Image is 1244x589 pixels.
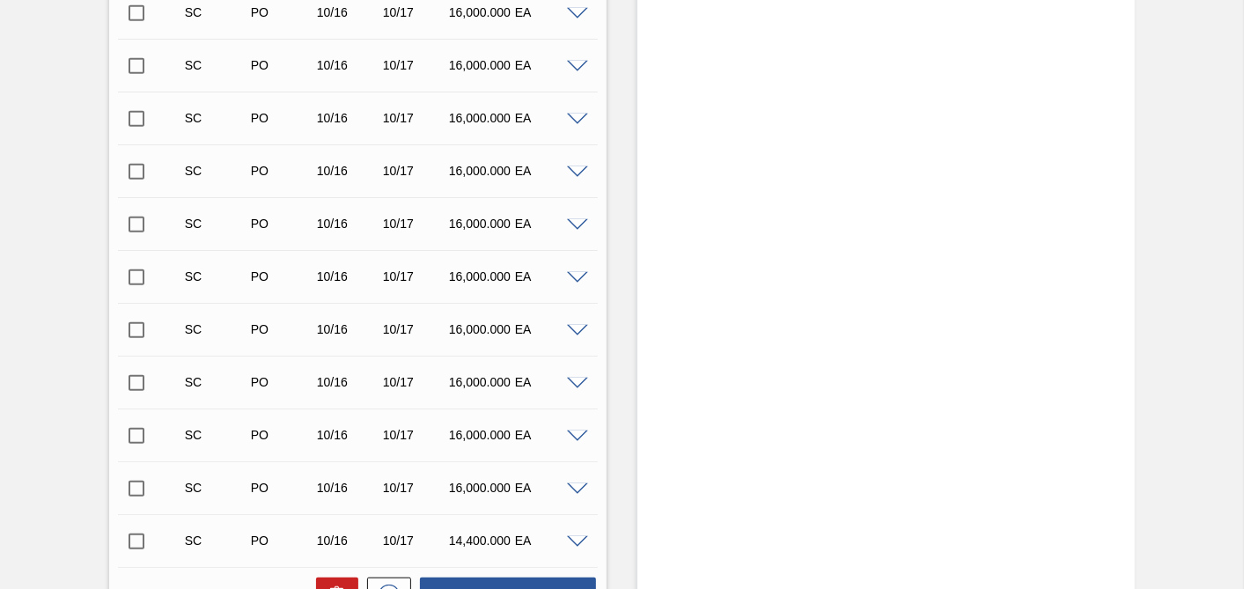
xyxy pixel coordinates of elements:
div: 10/16/2025 [313,481,384,495]
div: Purchase order [247,322,318,336]
div: Purchase order [247,111,318,125]
div: Purchase order [247,269,318,283]
div: Purchase order [247,534,318,548]
div: 10/17/2025 [379,164,450,178]
div: 16,000.000 [445,375,516,389]
div: EA [511,5,582,19]
div: 10/16/2025 [313,322,384,336]
div: 10/17/2025 [379,481,450,495]
div: EA [511,164,582,178]
div: 16,000.000 [445,5,516,19]
div: EA [511,217,582,231]
div: EA [511,322,582,336]
div: 16,000.000 [445,111,516,125]
div: Suggestion Created [180,428,252,442]
div: EA [511,534,582,548]
div: 16,000.000 [445,322,516,336]
div: Suggestion Created [180,5,252,19]
div: EA [511,111,582,125]
div: 16,000.000 [445,164,516,178]
div: 14,400.000 [445,534,516,548]
div: 10/16/2025 [313,269,384,283]
div: Suggestion Created [180,58,252,72]
div: 16,000.000 [445,481,516,495]
div: 10/17/2025 [379,5,450,19]
div: 10/16/2025 [313,534,384,548]
div: Suggestion Created [180,322,252,336]
div: 10/16/2025 [313,111,384,125]
div: 10/16/2025 [313,164,384,178]
div: Suggestion Created [180,164,252,178]
div: Purchase order [247,5,318,19]
div: 10/17/2025 [379,217,450,231]
div: 10/17/2025 [379,269,450,283]
div: 10/17/2025 [379,111,450,125]
div: Suggestion Created [180,375,252,389]
div: Suggestion Created [180,269,252,283]
div: Suggestion Created [180,481,252,495]
div: 10/17/2025 [379,428,450,442]
div: 10/16/2025 [313,428,384,442]
div: EA [511,58,582,72]
div: 10/17/2025 [379,58,450,72]
div: EA [511,428,582,442]
div: 10/16/2025 [313,217,384,231]
div: Purchase order [247,217,318,231]
div: EA [511,481,582,495]
div: EA [511,269,582,283]
div: 10/16/2025 [313,58,384,72]
div: 10/17/2025 [379,534,450,548]
div: Suggestion Created [180,534,252,548]
div: 16,000.000 [445,269,516,283]
div: 10/16/2025 [313,5,384,19]
div: 16,000.000 [445,217,516,231]
div: EA [511,375,582,389]
div: 10/17/2025 [379,322,450,336]
div: 10/16/2025 [313,375,384,389]
div: Suggestion Created [180,111,252,125]
div: Purchase order [247,164,318,178]
div: Purchase order [247,481,318,495]
div: Purchase order [247,58,318,72]
div: Purchase order [247,375,318,389]
div: Purchase order [247,428,318,442]
div: 16,000.000 [445,428,516,442]
div: Suggestion Created [180,217,252,231]
div: 10/17/2025 [379,375,450,389]
div: 16,000.000 [445,58,516,72]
